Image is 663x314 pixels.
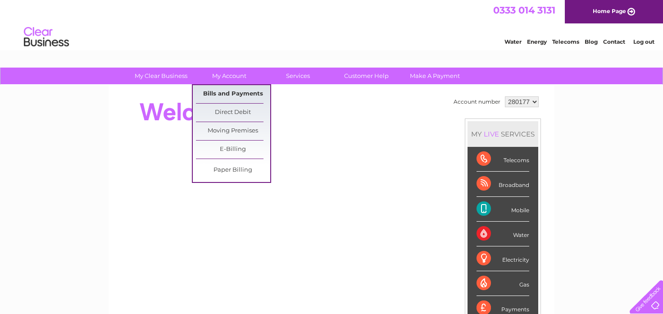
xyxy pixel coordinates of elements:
a: Moving Premises [196,122,270,140]
img: logo.png [23,23,69,51]
div: Water [477,222,529,246]
a: My Account [192,68,267,84]
div: Electricity [477,246,529,271]
a: My Clear Business [124,68,198,84]
a: Log out [633,38,654,45]
a: 0333 014 3131 [493,5,555,16]
div: Clear Business is a trading name of Verastar Limited (registered in [GEOGRAPHIC_DATA] No. 3667643... [119,5,545,44]
div: LIVE [482,130,501,138]
div: Gas [477,271,529,296]
a: Make A Payment [398,68,472,84]
a: Contact [603,38,625,45]
a: E-Billing [196,141,270,159]
a: Services [261,68,335,84]
a: Water [504,38,522,45]
a: Telecoms [552,38,579,45]
td: Account number [451,94,503,109]
div: Mobile [477,197,529,222]
a: Customer Help [329,68,404,84]
div: Telecoms [477,147,529,172]
a: Energy [527,38,547,45]
a: Blog [585,38,598,45]
a: Paper Billing [196,161,270,179]
div: MY SERVICES [468,121,538,147]
a: Direct Debit [196,104,270,122]
a: Bills and Payments [196,85,270,103]
div: Broadband [477,172,529,196]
